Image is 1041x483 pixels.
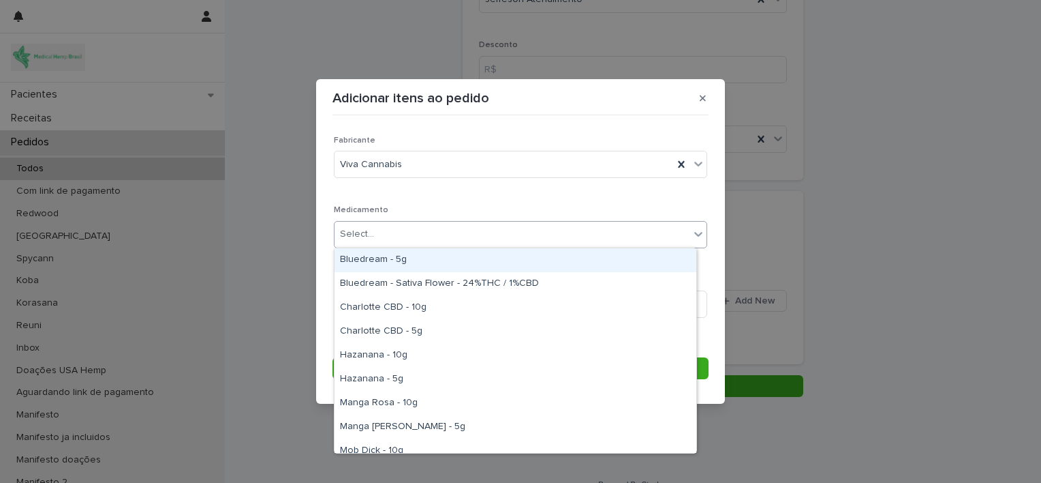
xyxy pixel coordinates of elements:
[332,357,709,379] button: Save
[335,439,696,463] div: Mob Dick - 10g
[335,320,696,344] div: Charlotte CBD - 5g
[335,368,696,392] div: Hazanana - 5g
[335,248,696,272] div: Bluedream - 5g
[334,206,388,214] span: Medicamento
[335,272,696,296] div: Bluedream - Sativa Flower - 24%THC / 1%CBD
[335,344,696,368] div: Hazanana - 10g
[340,227,374,241] div: Select...
[335,392,696,415] div: Manga Rosa - 10g
[334,136,375,145] span: Fabricante
[335,296,696,320] div: Charlotte CBD - 10g
[332,90,489,106] p: Adicionar itens ao pedido
[335,415,696,439] div: Manga Rosa - 5g
[340,158,402,172] span: Viva Cannabis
